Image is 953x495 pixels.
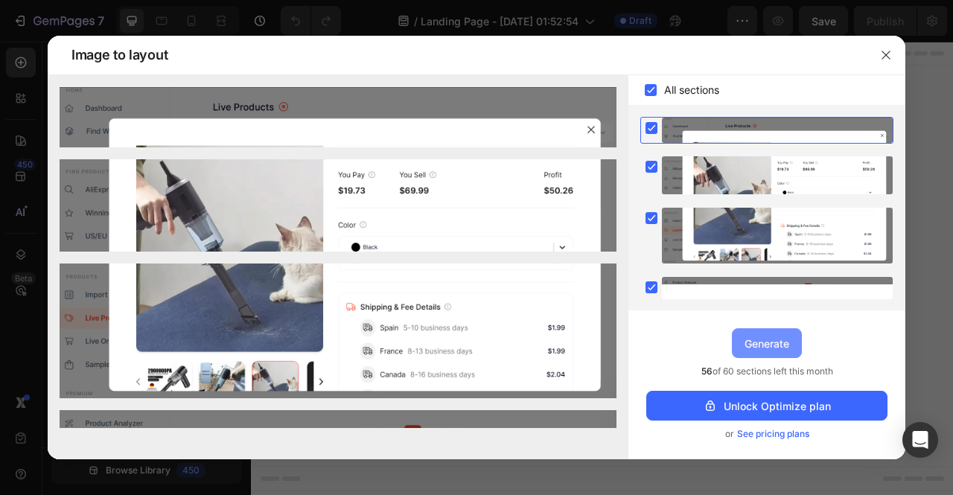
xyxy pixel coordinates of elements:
button: Add elements [450,322,555,352]
button: Add sections [339,322,441,352]
div: Start with Sections from sidebar [357,293,537,310]
div: Unlock Optimize plan [703,398,831,414]
button: Unlock Optimize plan [646,391,887,421]
div: Generate [745,336,789,351]
div: Open Intercom Messenger [902,422,938,458]
button: Generate [732,328,802,358]
span: All sections [664,81,719,99]
span: See pricing plans [737,427,809,441]
div: Start with Generating from URL or image [347,406,547,418]
span: 56 [701,365,713,377]
div: or [646,427,887,441]
span: Image to layout [71,46,168,64]
span: of 60 sections left this month [701,364,833,379]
